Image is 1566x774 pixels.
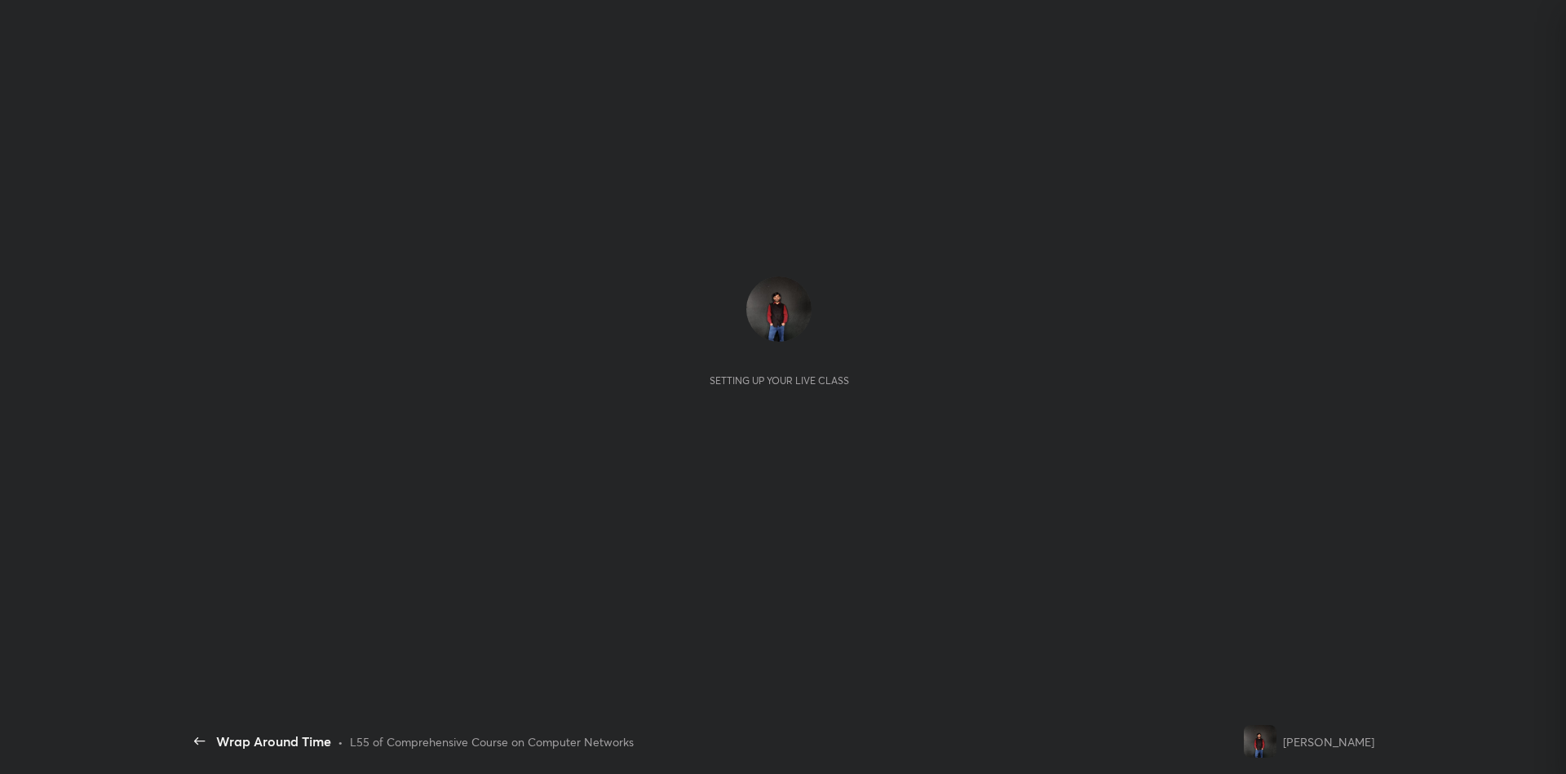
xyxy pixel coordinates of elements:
[710,374,849,387] div: Setting up your live class
[746,276,812,342] img: 0cf1bf49248344338ee83de1f04af710.9781463_3
[1283,733,1374,750] div: [PERSON_NAME]
[350,733,634,750] div: L55 of Comprehensive Course on Computer Networks
[216,732,331,751] div: Wrap Around Time
[1244,725,1276,758] img: 0cf1bf49248344338ee83de1f04af710.9781463_3
[338,733,343,750] div: •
